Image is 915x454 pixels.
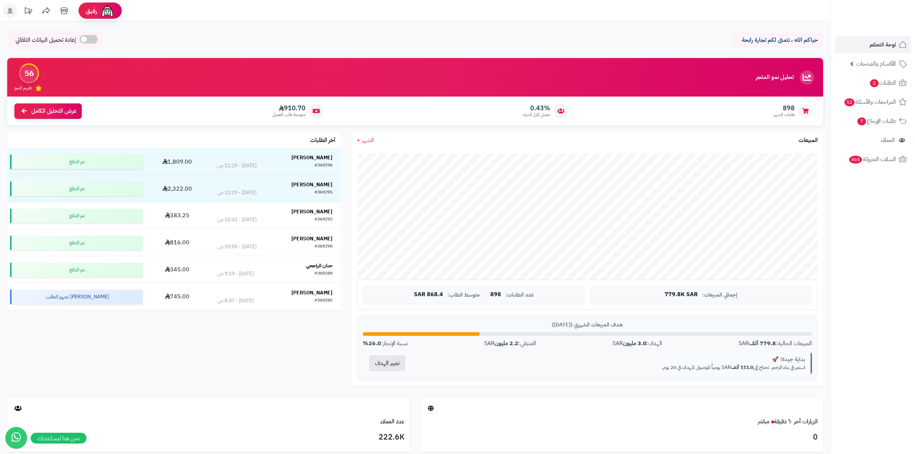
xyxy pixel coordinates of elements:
span: معدل تكرار الشراء [523,112,550,118]
span: متوسط الطلب: [447,292,480,298]
td: 816.00 [146,230,209,256]
div: [DATE] - 11:29 ص [217,162,256,169]
strong: [PERSON_NAME] [291,235,332,242]
strong: 3.0 مليون [623,339,647,348]
span: تقييم النمو [14,85,32,91]
button: تغيير الهدف [369,355,405,371]
span: الشهر [362,136,374,144]
a: لوحة التحكم [835,36,911,53]
div: تم الدفع [10,236,143,250]
div: تم الدفع [10,155,143,169]
td: 345.00 [146,257,209,283]
td: 745.00 [146,284,209,310]
span: 898 [774,104,795,112]
img: ai-face.png [100,4,115,18]
strong: [PERSON_NAME] [291,289,332,297]
a: عدد العملاء [380,417,405,426]
strong: 26.0% [363,339,381,348]
span: لوحة التحكم [870,40,896,50]
span: 465 [849,156,862,164]
div: نسبة الإنجاز: [363,339,408,348]
span: الطلبات [869,78,896,88]
div: تم الدفع [10,182,143,196]
strong: [PERSON_NAME] [291,154,332,161]
h3: المبيعات [799,137,818,144]
p: حياكم الله ، نتمنى لكم تجارة رابحة [738,36,818,44]
span: العملاء [881,135,895,145]
a: المراجعات والأسئلة52 [835,93,911,111]
div: [DATE] - 10:42 ص [217,216,256,223]
span: السلات المتروكة [848,154,896,164]
strong: [PERSON_NAME] [291,181,332,188]
div: [PERSON_NAME] تجهيز الطلب [10,290,143,304]
span: إجمالي المبيعات: [702,292,737,298]
strong: [PERSON_NAME] [291,208,332,215]
span: 898 [490,291,501,298]
div: #369288 [314,270,332,277]
span: إعادة تحميل البيانات التلقائي [15,36,76,44]
div: #369296 [314,162,332,169]
span: | [484,292,486,297]
span: عدد الطلبات: [505,292,534,298]
div: #369295 [314,189,332,196]
h3: آخر الطلبات [310,137,335,144]
td: 2,322.00 [146,175,209,202]
a: السلات المتروكة465 [835,151,911,168]
div: #369292 [314,216,332,223]
div: بداية جيدة! 🚀 [417,356,805,363]
span: متوسط طلب العميل [272,112,305,118]
strong: 2.2 مليون [495,339,518,348]
span: 910.70 [272,104,305,112]
img: logo-2.png [866,18,908,33]
div: تم الدفع [10,263,143,277]
a: العملاء [835,132,911,149]
div: الهدف: SAR [612,339,662,348]
div: [DATE] - 10:00 ص [217,243,256,250]
td: 383.25 [146,202,209,229]
a: الشهر [357,136,374,144]
a: الزيارات آخر ٦٠ دقيقةمباشر [758,417,818,426]
h3: 0 [426,431,818,444]
h3: تحليل نمو المتجر [756,74,794,81]
span: 0.43% [523,104,550,112]
span: 7 [857,117,866,125]
span: 868.4 SAR [414,291,443,298]
strong: 111.0 ألف [731,364,753,371]
span: طلبات الشهر [774,112,795,118]
span: 2 [870,79,879,87]
strong: 779.8 ألف [749,339,776,348]
div: المتبقي: SAR [484,339,536,348]
strong: حنان الراجحي [306,262,332,270]
div: [DATE] - 8:47 ص [217,297,254,304]
span: المراجعات والأسئلة [844,97,896,107]
a: طلبات الإرجاع7 [835,112,911,130]
p: استمر في بناء الزخم. تحتاج إلى SAR يومياً للوصول للهدف في 20 يوم. [417,364,805,371]
div: المبيعات الحالية: SAR [738,339,812,348]
a: الطلبات2 [835,74,911,92]
span: طلبات الإرجاع [857,116,896,126]
span: 779.8K SAR [665,291,698,298]
h3: 222.6K [13,431,405,444]
a: عرض التحليل الكامل [14,103,82,119]
div: [DATE] - 9:19 ص [217,270,254,277]
span: 52 [844,98,854,106]
div: [DATE] - 11:29 ص [217,189,256,196]
div: #369285 [314,297,332,304]
span: رفيق [86,6,97,15]
span: عرض التحليل الكامل [31,107,76,115]
a: تحديثات المنصة [19,4,37,20]
div: #369290 [314,243,332,250]
div: تم الدفع [10,209,143,223]
span: الأقسام والمنتجات [856,59,896,69]
small: مباشر [758,417,769,426]
td: 1,809.00 [146,148,209,175]
div: هدف المبيعات الشهري ([DATE]) [363,321,812,329]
